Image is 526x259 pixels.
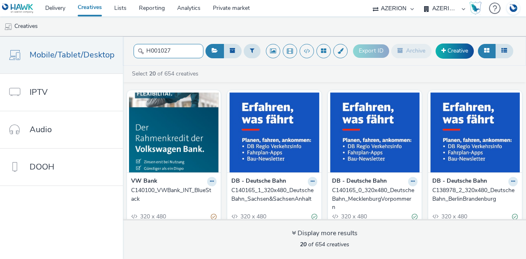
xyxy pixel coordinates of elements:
div: C140100_VWBank_INT_BlueStack [131,186,213,203]
strong: 20 [149,70,156,78]
div: Partially valid [211,212,217,221]
a: C140100_VWBank_INT_BlueStack [131,186,217,203]
span: 320 x 480 [441,213,467,220]
div: Display more results [292,229,358,238]
a: Select of 654 creatives [131,70,202,78]
a: C140165_1_320x480_DeutscheBahn_Sachsen&SachsenAnhalt [231,186,317,203]
span: Mobile/Tablet/Desktop [30,49,115,61]
div: Valid [412,212,418,221]
strong: DB - Deutsche Bahn [432,177,487,186]
a: C138978_2_320x480_DeutscheBahn_BerlinBrandenburg [432,186,518,203]
img: C138978_2_320x480_DeutscheBahn_BerlinBrandenburg visual [430,92,520,172]
span: 320 x 480 [139,213,166,220]
span: IPTV [30,86,48,98]
div: Valid [512,212,518,221]
button: Export ID [353,44,389,57]
span: 320 x 480 [240,213,266,220]
strong: 20 [300,241,307,248]
input: Search... [134,44,203,58]
div: C140165_1_320x480_DeutscheBahn_Sachsen&SachsenAnhalt [231,186,314,203]
div: C140165_0_320x480_DeutscheBahn_MecklenburgVorpommern [332,186,414,211]
button: Grid [478,44,496,58]
a: Hawk Academy [469,2,485,15]
span: DOOH [30,161,54,173]
img: Hawk Academy [469,2,482,15]
div: Valid [311,212,317,221]
a: C140165_0_320x480_DeutscheBahn_MecklenburgVorpommern [332,186,418,211]
span: of 654 creatives [300,241,349,248]
span: Audio [30,124,52,135]
img: mobile [4,23,12,31]
img: C140100_VWBank_INT_BlueStack visual [129,92,219,172]
strong: VW Bank [131,177,157,186]
a: Creative [436,44,474,58]
span: 320 x 480 [340,213,367,220]
img: C140165_0_320x480_DeutscheBahn_MecklenburgVorpommern visual [330,92,420,172]
strong: DB - Deutsche Bahn [332,177,387,186]
button: Table [495,44,513,58]
strong: DB - Deutsche Bahn [231,177,286,186]
img: undefined Logo [2,3,34,14]
img: C140165_1_320x480_DeutscheBahn_Sachsen&SachsenAnhalt visual [229,92,319,172]
button: Archive [391,44,431,58]
img: Account DE [507,2,519,15]
div: C138978_2_320x480_DeutscheBahn_BerlinBrandenburg [432,186,514,203]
